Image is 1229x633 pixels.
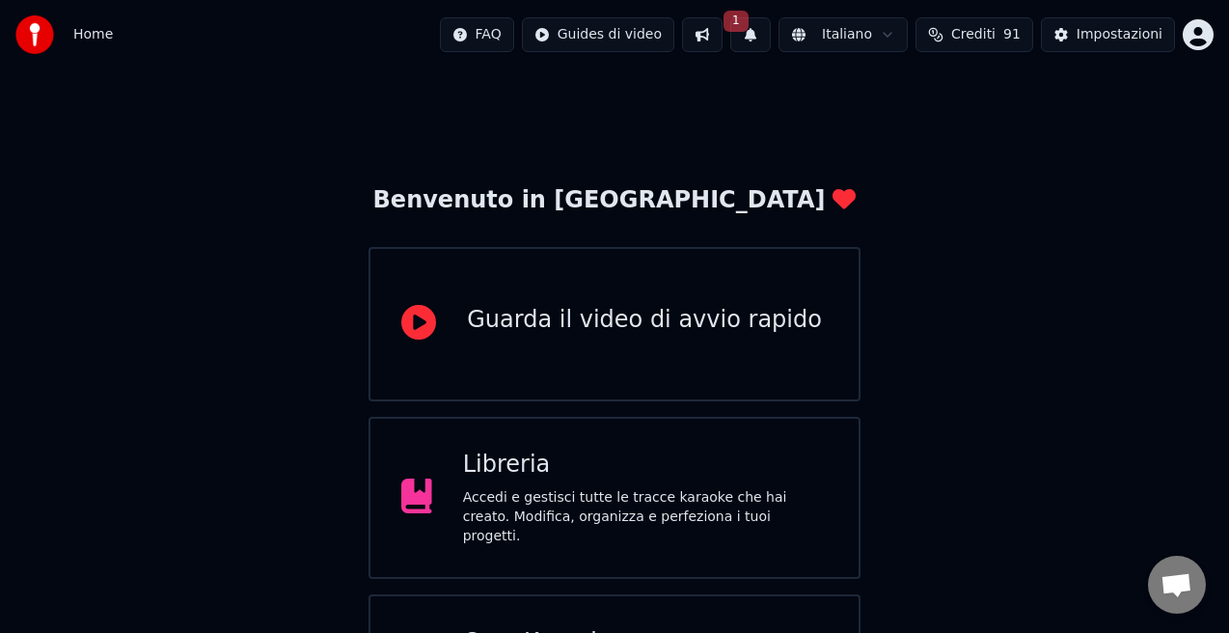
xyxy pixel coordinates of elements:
[440,17,514,52] button: FAQ
[1148,556,1206,614] div: Aprire la chat
[73,25,113,44] nav: breadcrumb
[730,17,771,52] button: 1
[15,15,54,54] img: youka
[467,305,822,336] div: Guarda il video di avvio rapido
[724,11,749,32] span: 1
[951,25,996,44] span: Crediti
[373,185,857,216] div: Benvenuto in [GEOGRAPHIC_DATA]
[463,488,828,546] div: Accedi e gestisci tutte le tracce karaoke che hai creato. Modifica, organizza e perfeziona i tuoi...
[1003,25,1021,44] span: 91
[915,17,1033,52] button: Crediti91
[73,25,113,44] span: Home
[463,450,828,481] div: Libreria
[1041,17,1175,52] button: Impostazioni
[1077,25,1162,44] div: Impostazioni
[522,17,674,52] button: Guides di video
